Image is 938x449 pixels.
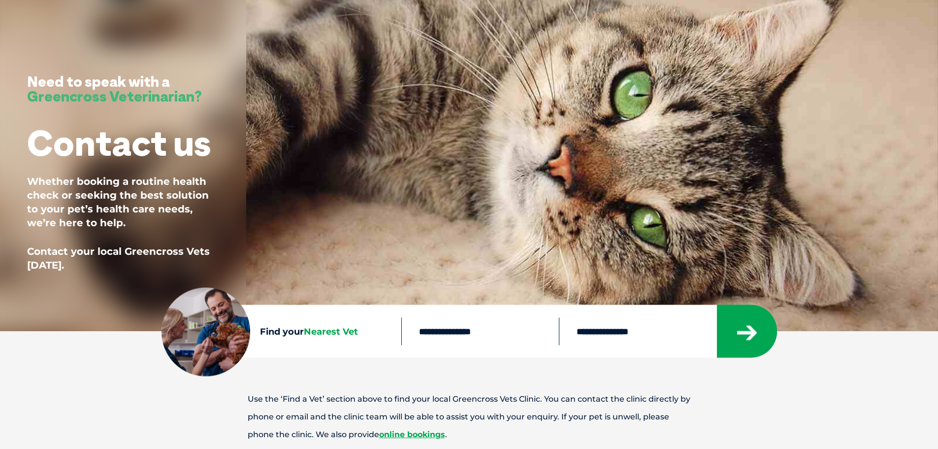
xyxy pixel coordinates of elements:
h1: Contact us [27,123,211,162]
p: Contact your local Greencross Vets [DATE]. [27,244,219,272]
h3: Need to speak with a [27,74,202,104]
h4: Find your [260,327,402,336]
p: Whether booking a routine health check or seeking the best solution to your pet’s health care nee... [27,174,219,230]
span: Nearest Vet [304,326,358,337]
a: online bookings [379,430,445,439]
p: Use the ‘Find a Vet’ section above to find your local Greencross Vets Clinic. You can contact the... [213,390,725,444]
span: Greencross Veterinarian? [27,87,202,105]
